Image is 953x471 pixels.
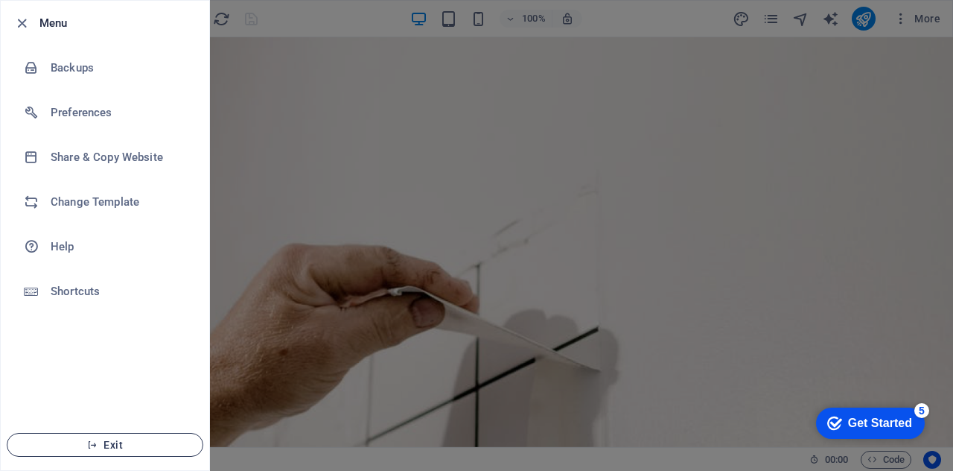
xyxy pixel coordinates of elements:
h6: Help [51,238,188,256]
h6: Shortcuts [51,282,188,300]
h6: Change Template [51,193,188,211]
button: 2 [34,390,53,393]
h6: Share & Copy Website [51,148,188,166]
div: Get Started [44,16,108,30]
div: 5 [110,3,125,18]
h6: Menu [39,14,197,32]
button: 3 [34,408,53,411]
button: Exit [7,433,203,457]
h6: Preferences [51,104,188,121]
h6: Backups [51,59,188,77]
a: Help [1,224,209,269]
div: Get Started 5 items remaining, 0% complete [12,7,121,39]
span: Exit [19,439,191,451]
button: 1 [34,372,53,376]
